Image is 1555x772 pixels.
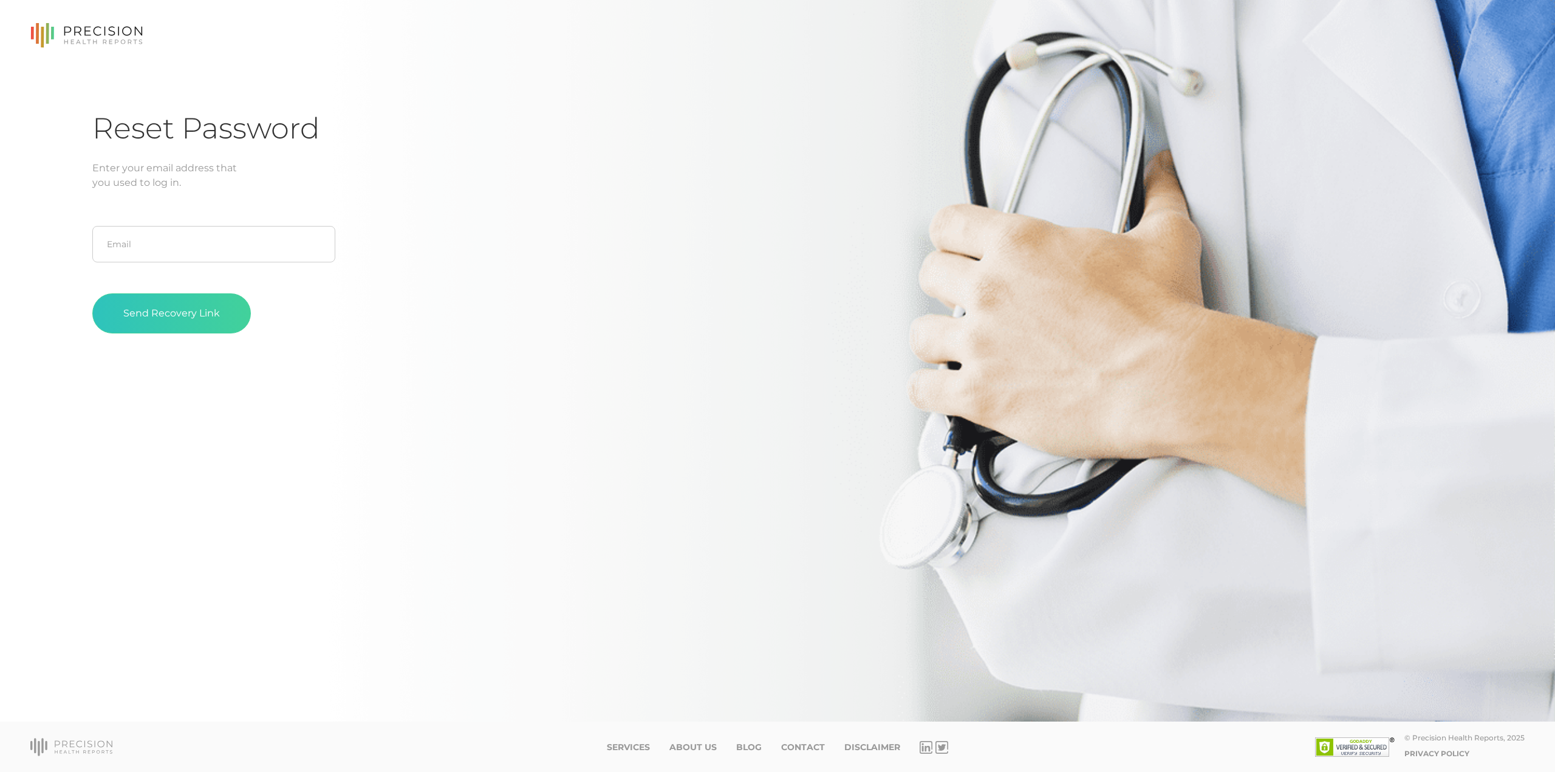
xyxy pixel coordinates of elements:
a: Blog [736,742,762,753]
a: Contact [781,742,825,753]
a: Disclaimer [844,742,900,753]
h1: Reset Password [92,111,1463,146]
img: SSL site seal - click to verify [1315,737,1395,757]
div: © Precision Health Reports, 2025 [1404,733,1525,742]
button: Send Recovery Link [92,293,251,333]
a: About Us [669,742,717,753]
p: Enter your email address that you used to log in. [92,161,1463,190]
input: Email [92,226,335,262]
a: Privacy Policy [1404,749,1469,758]
a: Services [607,742,650,753]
